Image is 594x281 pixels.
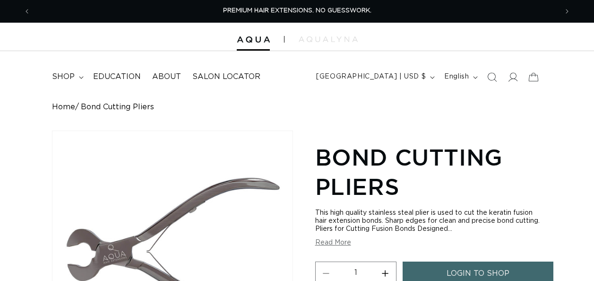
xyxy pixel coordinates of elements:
[187,66,266,88] a: Salon Locator
[52,103,542,112] nav: breadcrumbs
[17,2,37,20] button: Previous announcement
[81,103,154,112] span: Bond Cutting Pliers
[315,142,542,202] h1: Bond Cutting Pliers
[52,103,75,112] a: Home
[152,72,181,82] span: About
[316,72,426,82] span: [GEOGRAPHIC_DATA] | USD $
[482,67,502,88] summary: Search
[557,2,577,20] button: Next announcement
[444,72,469,82] span: English
[299,36,358,42] img: aqualyna.com
[237,36,270,43] img: Aqua Hair Extensions
[46,66,87,88] summary: shop
[315,239,351,247] button: Read More
[223,8,371,14] span: PREMIUM HAIR EXTENSIONS. NO GUESSWORK.
[93,72,141,82] span: Education
[192,72,260,82] span: Salon Locator
[310,68,439,86] button: [GEOGRAPHIC_DATA] | USD $
[439,68,482,86] button: English
[146,66,187,88] a: About
[87,66,146,88] a: Education
[315,209,542,233] div: This high quality stainless steal plier is used to cut the keratin fusion hair extension bonds. S...
[52,72,75,82] span: shop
